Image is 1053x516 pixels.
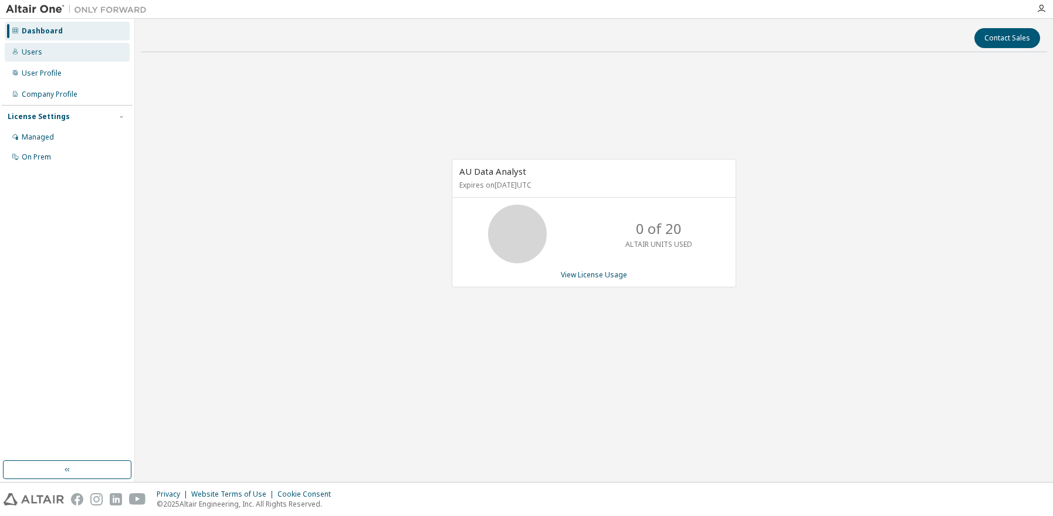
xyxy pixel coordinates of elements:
[561,270,627,280] a: View License Usage
[459,165,526,177] span: AU Data Analyst
[90,493,103,505] img: instagram.svg
[157,499,338,509] p: © 2025 Altair Engineering, Inc. All Rights Reserved.
[636,219,682,239] p: 0 of 20
[459,180,726,190] p: Expires on [DATE] UTC
[110,493,122,505] img: linkedin.svg
[625,239,692,249] p: ALTAIR UNITS USED
[157,490,191,499] div: Privacy
[129,493,146,505] img: youtube.svg
[6,4,153,15] img: Altair One
[22,152,51,162] div: On Prem
[974,28,1040,48] button: Contact Sales
[277,490,338,499] div: Cookie Consent
[22,90,77,99] div: Company Profile
[8,112,70,121] div: License Settings
[4,493,64,505] img: altair_logo.svg
[22,26,63,36] div: Dashboard
[71,493,83,505] img: facebook.svg
[22,47,42,57] div: Users
[191,490,277,499] div: Website Terms of Use
[22,133,54,142] div: Managed
[22,69,62,78] div: User Profile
